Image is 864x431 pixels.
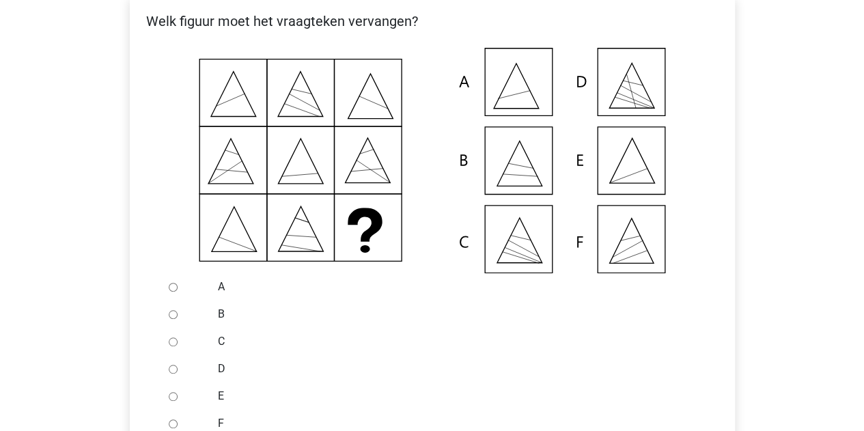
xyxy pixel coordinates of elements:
[218,333,691,350] label: C
[218,361,691,377] label: D
[218,279,691,295] label: A
[218,388,691,404] label: E
[141,11,724,31] p: Welk figuur moet het vraagteken vervangen?
[218,306,691,322] label: B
